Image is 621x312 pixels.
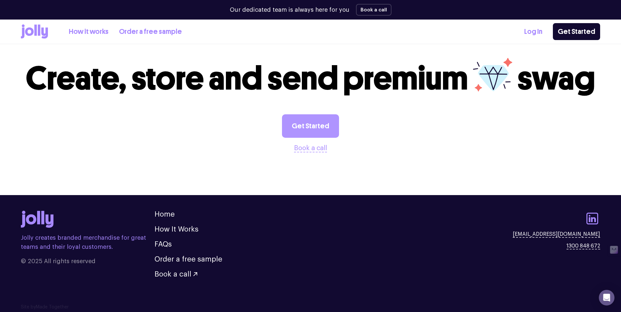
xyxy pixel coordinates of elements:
[69,26,109,37] a: How it works
[21,233,155,251] p: Jolly creates branded merchandise for great teams and their loyal customers.
[230,6,349,14] p: Our dedicated team is always here for you
[21,304,600,311] p: Site by
[517,59,595,98] span: swag
[26,59,468,98] span: Create, store and send premium
[553,23,600,40] a: Get Started
[155,241,172,248] a: FAQs
[513,230,600,238] a: [EMAIL_ADDRESS][DOMAIN_NAME]
[155,211,175,218] a: Home
[21,257,155,266] span: © 2025 All rights reserved
[294,143,327,153] button: Book a call
[524,26,542,37] a: Log In
[155,271,191,278] span: Book a call
[282,114,339,138] a: Get Started
[155,256,222,263] a: Order a free sample
[599,290,614,305] div: Open Intercom Messenger
[36,305,69,309] a: Made Together
[155,226,199,233] a: How It Works
[119,26,182,37] a: Order a free sample
[567,242,600,250] a: 1300 848 672
[155,271,197,278] button: Book a call
[356,4,392,16] button: Book a call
